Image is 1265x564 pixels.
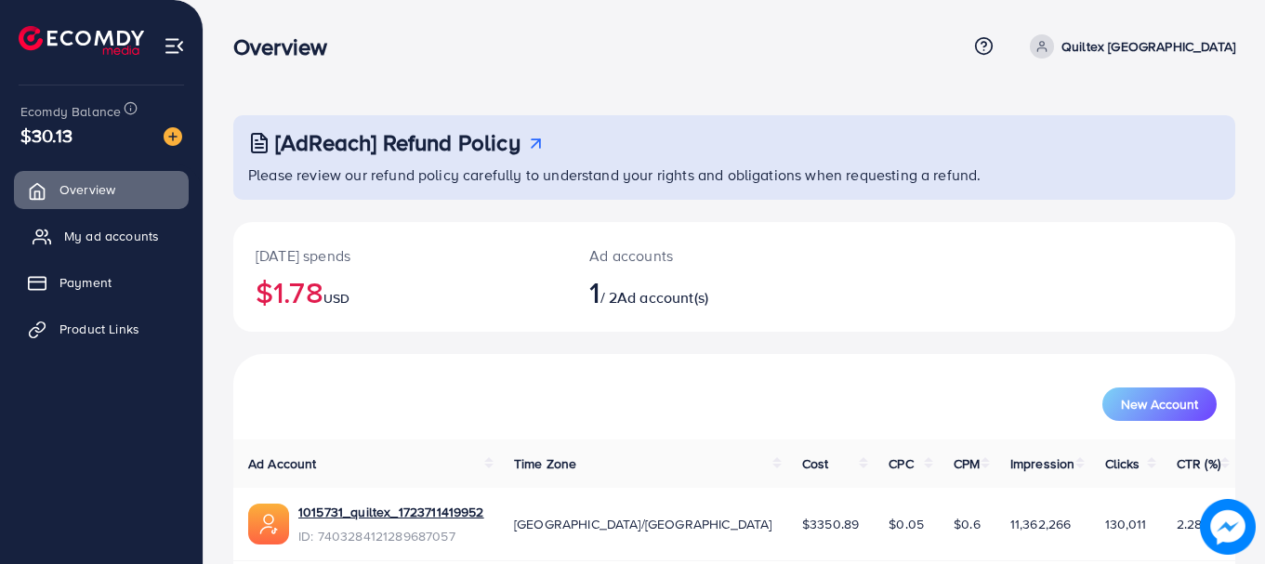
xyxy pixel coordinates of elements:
span: New Account [1121,398,1198,411]
p: Please review our refund policy carefully to understand your rights and obligations when requesti... [248,164,1224,186]
span: My ad accounts [64,227,159,245]
img: logo [19,26,144,55]
span: USD [323,289,349,308]
p: Quiltex [GEOGRAPHIC_DATA] [1061,35,1235,58]
span: Overview [59,180,115,199]
span: CPM [954,454,980,473]
span: Time Zone [514,454,576,473]
p: Ad accounts [589,244,796,267]
span: Ad account(s) [617,287,708,308]
a: My ad accounts [14,217,189,255]
span: Product Links [59,320,139,338]
button: New Account [1102,387,1217,421]
span: Impression [1010,454,1075,473]
a: Quiltex [GEOGRAPHIC_DATA] [1022,34,1235,59]
h2: / 2 [589,274,796,309]
a: Payment [14,264,189,301]
img: image [1200,499,1256,555]
h2: $1.78 [256,274,545,309]
a: Overview [14,171,189,208]
span: 2.28 [1177,515,1203,533]
span: 130,011 [1105,515,1147,533]
span: Ad Account [248,454,317,473]
span: CTR (%) [1177,454,1220,473]
span: ID: 7403284121289687057 [298,527,484,545]
span: CPC [889,454,913,473]
span: 1 [589,270,600,313]
span: Payment [59,273,112,292]
a: Product Links [14,310,189,348]
span: Cost [802,454,829,473]
h3: [AdReach] Refund Policy [275,129,520,156]
h3: Overview [233,33,342,60]
span: Clicks [1105,454,1140,473]
span: [GEOGRAPHIC_DATA]/[GEOGRAPHIC_DATA] [514,515,772,533]
span: Ecomdy Balance [20,102,121,121]
span: $0.6 [954,515,981,533]
span: $0.05 [889,515,924,533]
img: ic-ads-acc.e4c84228.svg [248,504,289,544]
p: [DATE] spends [256,244,545,267]
span: 11,362,266 [1010,515,1072,533]
img: menu [164,35,185,57]
span: $30.13 [20,122,72,149]
a: 1015731_quiltex_1723711419952 [298,503,484,521]
span: $3350.89 [802,515,859,533]
img: image [164,127,182,146]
